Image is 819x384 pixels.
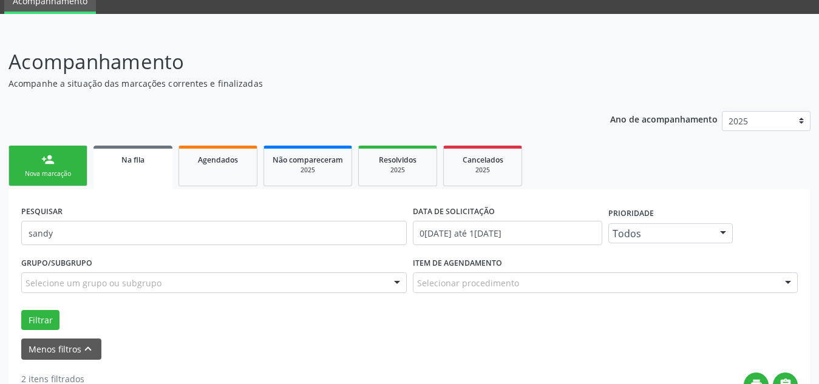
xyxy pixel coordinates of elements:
label: DATA DE SOLICITAÇÃO [413,202,495,221]
span: Cancelados [463,155,503,165]
label: PESQUISAR [21,202,63,221]
span: Não compareceram [273,155,343,165]
input: Nome, CNS [21,221,407,245]
span: Selecione um grupo ou subgrupo [25,277,161,289]
label: Prioridade [608,204,654,223]
div: 2025 [452,166,513,175]
div: 2025 [273,166,343,175]
div: Nova marcação [18,169,78,178]
span: Na fila [121,155,144,165]
i: keyboard_arrow_up [81,342,95,355]
button: Menos filtroskeyboard_arrow_up [21,339,101,360]
label: Item de agendamento [413,254,502,272]
span: Agendados [198,155,238,165]
input: Selecione um intervalo [413,221,602,245]
div: 2025 [367,166,428,175]
span: Todos [613,227,708,240]
span: Resolvidos [379,155,416,165]
span: Selecionar procedimento [417,277,519,289]
label: Grupo/Subgrupo [21,254,92,272]
p: Acompanhamento [8,47,570,77]
div: person_add [41,153,55,166]
p: Ano de acompanhamento [610,111,718,126]
p: Acompanhe a situação das marcações correntes e finalizadas [8,77,570,90]
button: Filtrar [21,310,59,331]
